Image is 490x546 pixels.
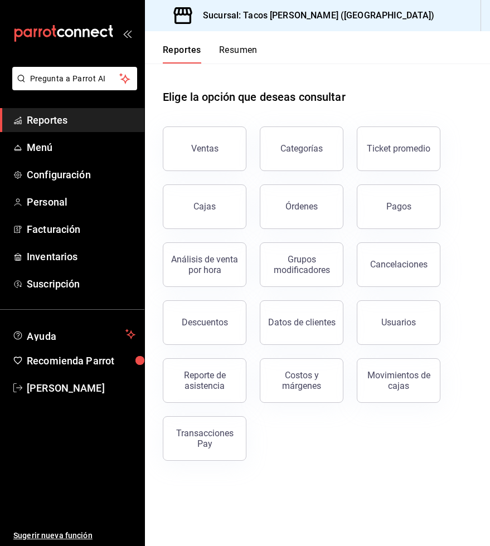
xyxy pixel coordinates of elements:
button: Categorías [260,126,343,171]
button: Ventas [163,126,246,171]
div: Ticket promedio [367,143,430,154]
span: Pregunta a Parrot AI [30,73,120,85]
div: Reporte de asistencia [170,370,239,391]
div: Cajas [193,201,216,212]
span: [PERSON_NAME] [27,381,135,396]
div: Órdenes [285,201,318,212]
span: Facturación [27,222,135,237]
span: Recomienda Parrot [27,353,135,368]
div: Categorías [280,143,323,154]
div: Movimientos de cajas [364,370,433,391]
button: Descuentos [163,300,246,345]
h3: Sucursal: Tacos [PERSON_NAME] ([GEOGRAPHIC_DATA]) [194,9,434,22]
span: Configuración [27,167,135,182]
span: Ayuda [27,328,121,341]
button: Costos y márgenes [260,358,343,403]
a: Pregunta a Parrot AI [8,81,137,92]
button: Análisis de venta por hora [163,242,246,287]
div: navigation tabs [163,45,258,64]
div: Datos de clientes [268,317,336,328]
div: Cancelaciones [370,259,428,270]
span: Personal [27,194,135,209]
button: Grupos modificadores [260,242,343,287]
div: Pagos [386,201,411,212]
div: Usuarios [381,317,416,328]
span: Suscripción [27,276,135,291]
button: Cancelaciones [357,242,440,287]
button: Reportes [163,45,201,64]
button: open_drawer_menu [123,29,132,38]
h1: Elige la opción que deseas consultar [163,89,346,105]
button: Pagos [357,184,440,229]
div: Ventas [191,143,219,154]
button: Órdenes [260,184,343,229]
span: Sugerir nueva función [13,530,135,542]
button: Usuarios [357,300,440,345]
button: Pregunta a Parrot AI [12,67,137,90]
div: Grupos modificadores [267,254,336,275]
span: Inventarios [27,249,135,264]
button: Movimientos de cajas [357,358,440,403]
span: Menú [27,140,135,155]
button: Ticket promedio [357,126,440,171]
button: Datos de clientes [260,300,343,345]
div: Transacciones Pay [170,428,239,449]
div: Costos y márgenes [267,370,336,391]
button: Reporte de asistencia [163,358,246,403]
div: Descuentos [182,317,228,328]
button: Cajas [163,184,246,229]
button: Resumen [219,45,258,64]
span: Reportes [27,113,135,128]
div: Análisis de venta por hora [170,254,239,275]
button: Transacciones Pay [163,416,246,461]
